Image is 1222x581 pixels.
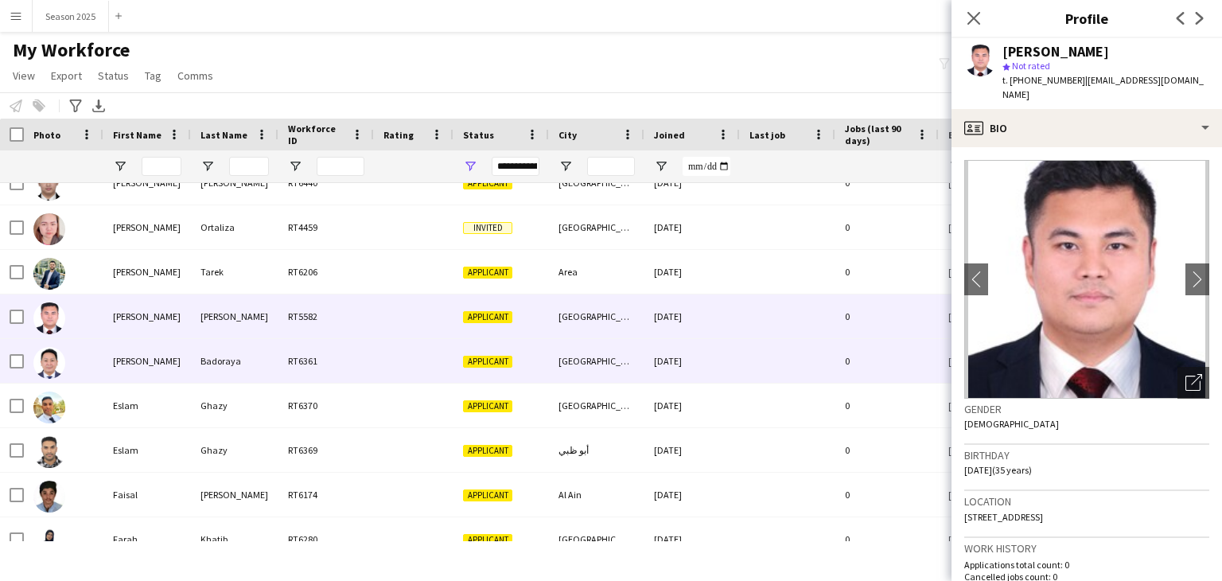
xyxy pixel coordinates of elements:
a: Tag [138,65,168,86]
span: Status [98,68,129,83]
button: Open Filter Menu [654,159,668,174]
span: [DATE] (35 years) [964,464,1032,476]
app-action-btn: Advanced filters [66,96,85,115]
div: 0 [835,294,939,338]
img: Farah Khatib [33,525,65,557]
div: Ghazy [191,428,278,472]
span: Invited [463,222,512,234]
div: Al Ain [549,473,644,517]
div: [DATE] [644,384,740,427]
span: Applicant [463,445,512,457]
div: [GEOGRAPHIC_DATA] [549,294,644,338]
div: 0 [835,473,939,517]
span: Tag [145,68,162,83]
div: [GEOGRAPHIC_DATA] [549,384,644,427]
div: أبو ظبي [549,428,644,472]
span: Workforce ID [288,123,345,146]
div: [GEOGRAPHIC_DATA] [549,161,644,205]
span: Applicant [463,177,512,189]
span: [STREET_ADDRESS] [964,511,1043,523]
button: Open Filter Menu [463,159,477,174]
div: [PERSON_NAME] [191,161,278,205]
div: Eslam [103,384,191,427]
div: RT6369 [278,428,374,472]
input: Last Name Filter Input [229,157,269,176]
div: 0 [835,250,939,294]
div: [GEOGRAPHIC_DATA] [549,339,644,383]
a: Comms [171,65,220,86]
div: [PERSON_NAME] [103,294,191,338]
div: [DATE] [644,294,740,338]
div: Open photos pop-in [1177,367,1209,399]
h3: Profile [952,8,1222,29]
img: Eslam Ghazy [33,436,65,468]
p: Applications total count: 0 [964,559,1209,571]
button: Open Filter Menu [200,159,215,174]
div: [PERSON_NAME] [103,205,191,249]
span: City [558,129,577,141]
span: Last Name [200,129,247,141]
img: Crew avatar or photo [964,160,1209,399]
a: View [6,65,41,86]
h3: Work history [964,541,1209,556]
a: Export [45,65,88,86]
div: [DATE] [644,250,740,294]
img: Eric Avelino [33,302,65,334]
div: Area [549,250,644,294]
div: [PERSON_NAME] [103,339,191,383]
span: My Workforce [13,38,130,62]
img: Faisal Akhtar khan [33,481,65,513]
span: Export [51,68,82,83]
div: [DATE] [644,517,740,561]
img: Eslam Ghazy [33,392,65,423]
span: First Name [113,129,162,141]
div: RT6280 [278,517,374,561]
span: Applicant [463,400,512,412]
div: RT6174 [278,473,374,517]
div: [DATE] [644,428,740,472]
span: Not rated [1012,60,1050,72]
div: RT4459 [278,205,374,249]
div: 0 [835,161,939,205]
img: Ellen Ortaliza [33,213,65,245]
img: Erick john Badoraya [33,347,65,379]
span: Status [463,129,494,141]
input: City Filter Input [587,157,635,176]
div: RT5582 [278,294,374,338]
div: [PERSON_NAME] [191,473,278,517]
img: Eli Seth Santos [33,169,65,201]
div: Ghazy [191,384,278,427]
span: [DEMOGRAPHIC_DATA] [964,418,1059,430]
span: Email [948,129,974,141]
div: [GEOGRAPHIC_DATA] [549,517,644,561]
span: Applicant [463,356,512,368]
div: Bio [952,109,1222,147]
div: 0 [835,339,939,383]
div: Farah [103,517,191,561]
h3: Birthday [964,448,1209,462]
div: Tarek [191,250,278,294]
app-action-btn: Export XLSX [89,96,108,115]
div: 0 [835,517,939,561]
span: Applicant [463,311,512,323]
span: Last job [749,129,785,141]
span: Applicant [463,267,512,279]
button: Season 2025 [33,1,109,32]
div: 0 [835,384,939,427]
span: Jobs (last 90 days) [845,123,910,146]
div: RT6370 [278,384,374,427]
a: Status [91,65,135,86]
span: t. [PHONE_NUMBER] [1002,74,1085,86]
span: Photo [33,129,60,141]
img: elsayed Tarek [33,258,65,290]
div: [DATE] [644,161,740,205]
div: Ortaliza [191,205,278,249]
div: RT6361 [278,339,374,383]
div: Badoraya [191,339,278,383]
div: [PERSON_NAME] [191,294,278,338]
button: Open Filter Menu [288,159,302,174]
div: [PERSON_NAME] [1002,45,1109,59]
h3: Location [964,494,1209,509]
div: 0 [835,428,939,472]
span: Joined [654,129,685,141]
